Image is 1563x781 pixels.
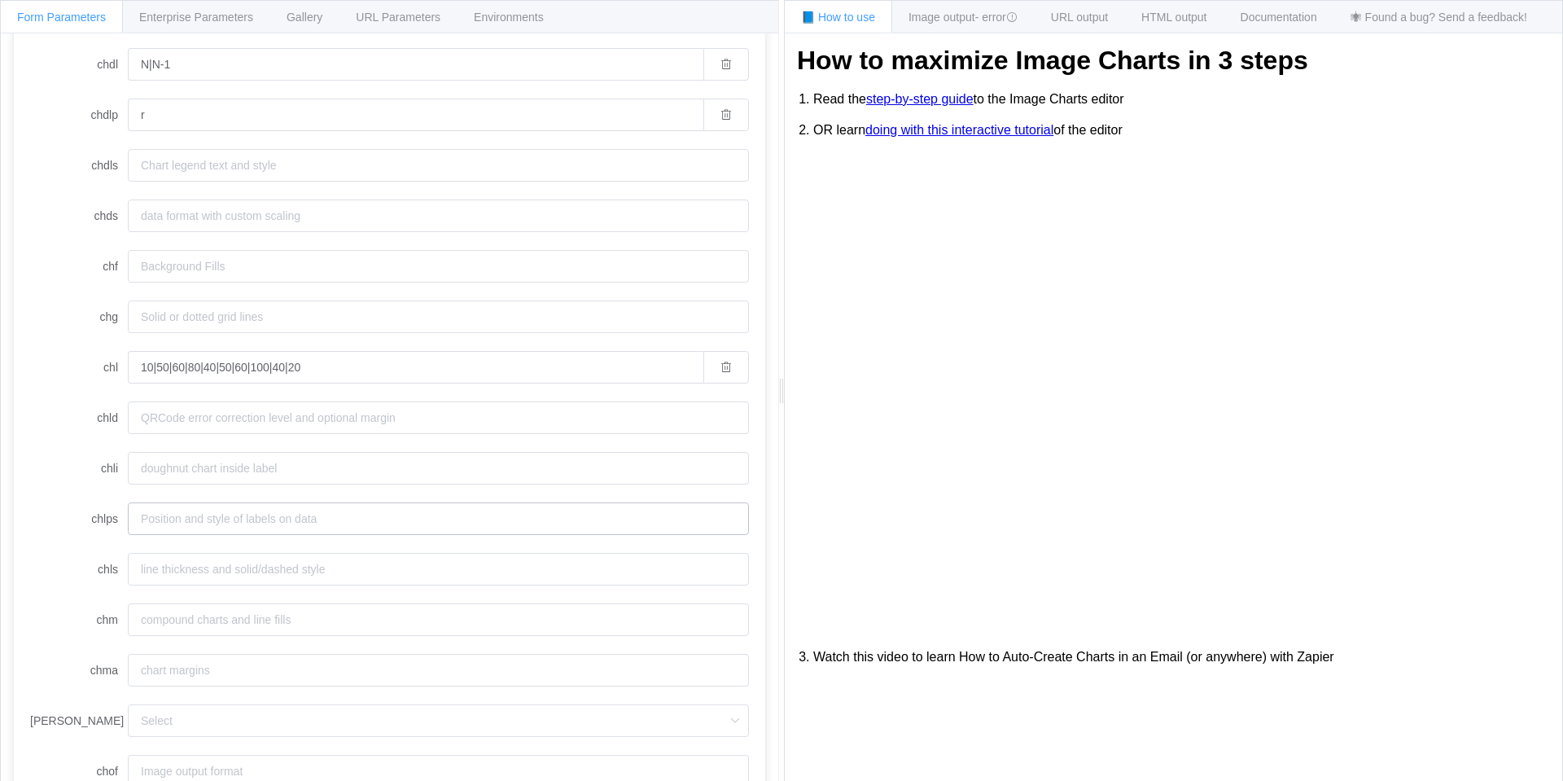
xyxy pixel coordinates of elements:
[865,123,1053,138] a: doing with this interactive tutorial
[30,99,128,131] label: chdlp
[30,654,128,687] label: chma
[813,84,1550,115] li: Read the to the Image Charts editor
[813,115,1550,146] li: OR learn of the editor
[866,92,974,107] a: step-by-step guide
[128,603,749,636] input: compound charts and line fills
[30,250,128,283] label: chf
[797,46,1550,76] h1: How to maximize Image Charts in 3 steps
[128,301,749,333] input: Solid or dotted grid lines
[908,11,1018,24] span: Image output
[128,704,749,737] input: Select
[128,553,749,586] input: line thickness and solid/dashed style
[30,502,128,535] label: chlps
[30,351,128,384] label: chl
[128,502,749,535] input: Position and style of labels on data
[30,603,128,636] label: chm
[139,11,253,24] span: Enterprise Parameters
[30,149,128,182] label: chdls
[1241,11,1317,24] span: Documentation
[128,200,749,232] input: data format with custom scaling
[30,452,128,485] label: chli
[1351,11,1527,24] span: 🕷 Found a bug? Send a feedback!
[30,200,128,232] label: chds
[30,48,128,81] label: chdl
[1051,11,1108,24] span: URL output
[287,11,322,24] span: Gallery
[30,401,128,434] label: chld
[128,654,749,687] input: chart margins
[474,11,544,24] span: Environments
[128,250,749,283] input: Background Fills
[128,149,749,182] input: Chart legend text and style
[30,704,128,737] label: [PERSON_NAME]
[128,48,703,81] input: Text for each series, to display in the legend
[30,301,128,333] label: chg
[128,452,749,485] input: doughnut chart inside label
[801,11,875,24] span: 📘 How to use
[128,99,703,131] input: Position of the legend and order of the legend entries
[813,642,1550,673] li: Watch this video to learn How to Auto-Create Charts in an Email (or anywhere) with Zapier
[30,553,128,586] label: chls
[17,11,106,24] span: Form Parameters
[356,11,440,24] span: URL Parameters
[1141,11,1206,24] span: HTML output
[975,11,1018,24] span: - error
[128,401,749,434] input: QRCode error correction level and optional margin
[128,351,703,384] input: bar, pie slice, doughnut slice and polar slice chart labels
